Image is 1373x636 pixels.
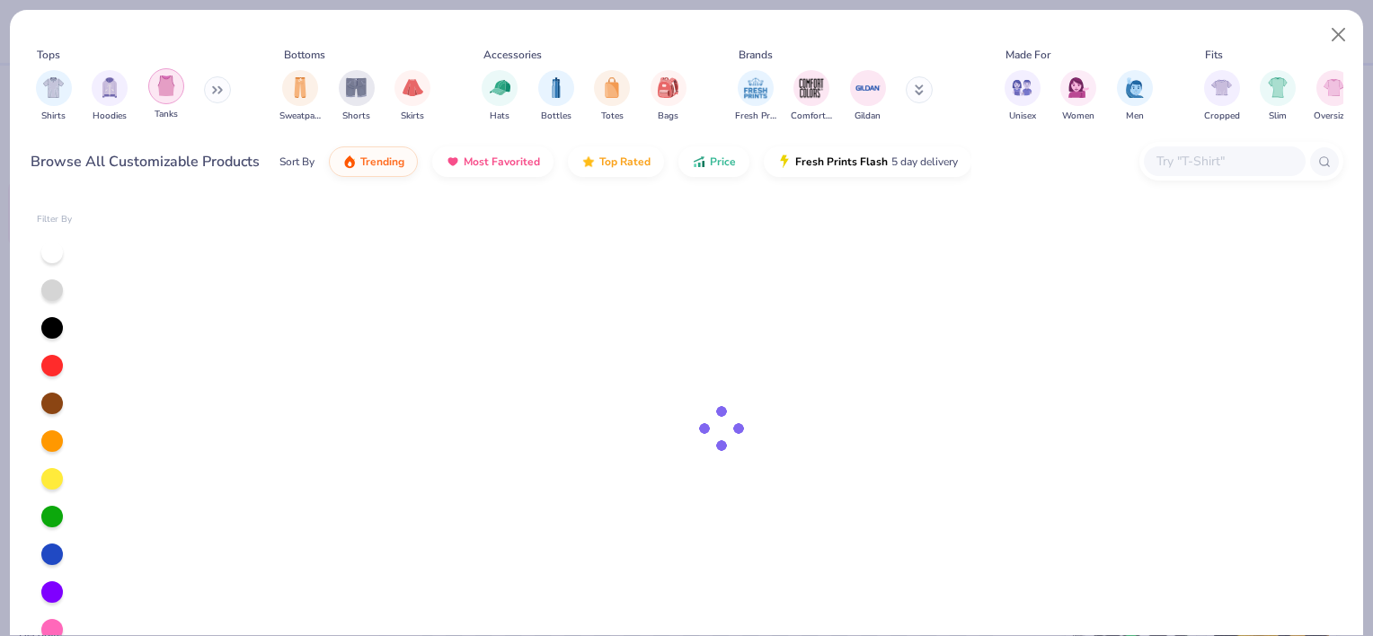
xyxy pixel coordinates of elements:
[1204,70,1240,123] div: filter for Cropped
[464,155,540,169] span: Most Favorited
[538,70,574,123] div: filter for Bottles
[279,154,314,170] div: Sort By
[764,146,971,177] button: Fresh Prints Flash5 day delivery
[148,70,184,123] button: filter button
[1268,77,1288,98] img: Slim Image
[602,77,622,98] img: Totes Image
[1126,110,1144,123] span: Men
[850,70,886,123] div: filter for Gildan
[1125,77,1145,98] img: Men Image
[43,77,64,98] img: Shirts Image
[777,155,792,169] img: flash.gif
[339,70,375,123] button: filter button
[594,70,630,123] div: filter for Totes
[31,151,260,172] div: Browse All Customizable Products
[93,110,127,123] span: Hoodies
[735,70,776,123] div: filter for Fresh Prints
[339,70,375,123] div: filter for Shorts
[1012,77,1032,98] img: Unisex Image
[284,47,325,63] div: Bottoms
[546,77,566,98] img: Bottles Image
[855,75,881,102] img: Gildan Image
[490,77,510,98] img: Hats Image
[791,110,832,123] span: Comfort Colors
[100,77,120,98] img: Hoodies Image
[568,146,664,177] button: Top Rated
[1204,70,1240,123] button: filter button
[279,110,321,123] span: Sweatpants
[36,70,72,123] button: filter button
[541,110,571,123] span: Bottles
[401,110,424,123] span: Skirts
[360,155,404,169] span: Trending
[855,110,881,123] span: Gildan
[156,75,176,96] img: Tanks Image
[37,213,73,226] div: Filter By
[1314,70,1354,123] button: filter button
[1060,70,1096,123] button: filter button
[342,110,370,123] span: Shorts
[791,70,832,123] button: filter button
[1205,47,1223,63] div: Fits
[290,77,310,98] img: Sweatpants Image
[601,110,624,123] span: Totes
[599,155,651,169] span: Top Rated
[735,70,776,123] button: filter button
[482,70,518,123] button: filter button
[795,155,888,169] span: Fresh Prints Flash
[1211,77,1232,98] img: Cropped Image
[36,70,72,123] div: filter for Shirts
[791,70,832,123] div: filter for Comfort Colors
[446,155,460,169] img: most_fav.gif
[1324,77,1344,98] img: Oversized Image
[92,70,128,123] button: filter button
[37,47,60,63] div: Tops
[1314,70,1354,123] div: filter for Oversized
[1117,70,1153,123] div: filter for Men
[1204,110,1240,123] span: Cropped
[850,70,886,123] button: filter button
[432,146,554,177] button: Most Favorited
[710,155,736,169] span: Price
[1314,110,1354,123] span: Oversized
[394,70,430,123] div: filter for Skirts
[1155,151,1293,172] input: Try "T-Shirt"
[651,70,686,123] button: filter button
[1269,110,1287,123] span: Slim
[490,110,509,123] span: Hats
[1068,77,1089,98] img: Women Image
[1260,70,1296,123] button: filter button
[329,146,418,177] button: Trending
[1060,70,1096,123] div: filter for Women
[1260,70,1296,123] div: filter for Slim
[1322,18,1356,52] button: Close
[658,77,678,98] img: Bags Image
[155,108,178,121] span: Tanks
[651,70,686,123] div: filter for Bags
[678,146,749,177] button: Price
[1005,70,1041,123] button: filter button
[1005,70,1041,123] div: filter for Unisex
[735,110,776,123] span: Fresh Prints
[483,47,542,63] div: Accessories
[1117,70,1153,123] button: filter button
[482,70,518,123] div: filter for Hats
[1062,110,1094,123] span: Women
[742,75,769,102] img: Fresh Prints Image
[41,110,66,123] span: Shirts
[342,155,357,169] img: trending.gif
[279,70,321,123] button: filter button
[658,110,678,123] span: Bags
[891,152,958,172] span: 5 day delivery
[1009,110,1036,123] span: Unisex
[1005,47,1050,63] div: Made For
[739,47,773,63] div: Brands
[148,68,184,121] div: filter for Tanks
[394,70,430,123] button: filter button
[279,70,321,123] div: filter for Sweatpants
[594,70,630,123] button: filter button
[92,70,128,123] div: filter for Hoodies
[403,77,423,98] img: Skirts Image
[538,70,574,123] button: filter button
[798,75,825,102] img: Comfort Colors Image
